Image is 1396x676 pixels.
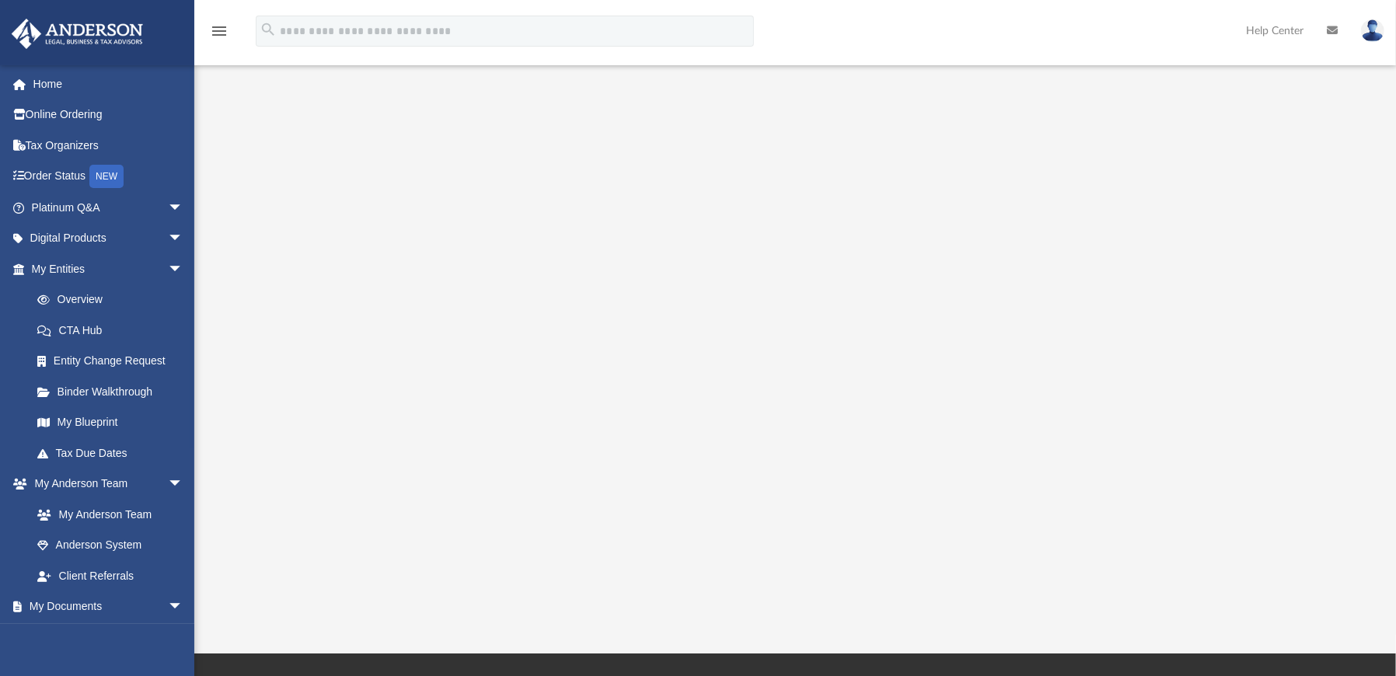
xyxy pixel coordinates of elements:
[22,560,199,591] a: Client Referrals
[22,622,191,653] a: Box
[1361,19,1384,42] img: User Pic
[168,223,199,255] span: arrow_drop_down
[22,315,207,346] a: CTA Hub
[11,192,207,223] a: Platinum Q&Aarrow_drop_down
[22,530,199,561] a: Anderson System
[22,437,207,469] a: Tax Due Dates
[22,499,191,530] a: My Anderson Team
[168,253,199,285] span: arrow_drop_down
[168,469,199,500] span: arrow_drop_down
[7,19,148,49] img: Anderson Advisors Platinum Portal
[11,223,207,254] a: Digital Productsarrow_drop_down
[11,161,207,193] a: Order StatusNEW
[89,165,124,188] div: NEW
[11,99,207,131] a: Online Ordering
[168,591,199,623] span: arrow_drop_down
[260,21,277,38] i: search
[22,284,207,315] a: Overview
[11,591,199,622] a: My Documentsarrow_drop_down
[11,253,207,284] a: My Entitiesarrow_drop_down
[11,68,207,99] a: Home
[168,192,199,224] span: arrow_drop_down
[22,407,199,438] a: My Blueprint
[210,30,229,40] a: menu
[22,376,207,407] a: Binder Walkthrough
[22,346,207,377] a: Entity Change Request
[210,22,229,40] i: menu
[11,469,199,500] a: My Anderson Teamarrow_drop_down
[11,130,207,161] a: Tax Organizers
